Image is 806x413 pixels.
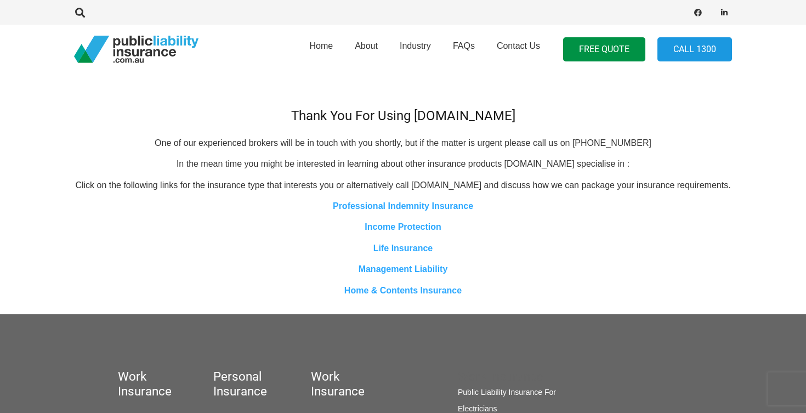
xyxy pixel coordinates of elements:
p: In the mean time you might be interested in learning about other insurance products [DOMAIN_NAME]... [74,158,732,170]
a: Management Liability [359,264,448,274]
a: Call 1300 [657,37,732,62]
p: One of our experienced brokers will be in touch with you shortly, but if the matter is urgent ple... [74,137,732,149]
a: Home & Contents Insurance [344,286,462,295]
a: Contact Us [486,21,551,77]
a: FREE QUOTE [563,37,645,62]
h5: Work Insurance [118,369,150,399]
a: pli_logotransparent [74,36,198,63]
h5: Personal Insurance [213,369,248,399]
span: Contact Us [497,41,540,50]
span: Home [309,41,333,50]
a: FAQs [442,21,486,77]
a: Professional Indemnity Insurance [333,201,473,211]
a: Life Insurance [373,244,433,253]
span: Industry [400,41,431,50]
h4: Thank You For Using [DOMAIN_NAME] [74,108,732,124]
a: Home [298,21,344,77]
a: LinkedIn [717,5,732,20]
a: Public Liability Insurance For Electricians [458,388,556,413]
a: Income Protection [365,222,441,231]
a: Search [69,8,91,18]
h5: Work Insurance [458,369,591,384]
a: Industry [389,21,442,77]
a: Facebook [690,5,706,20]
a: About [344,21,389,77]
p: Click on the following links for the insurance type that interests you or alternatively call [DOM... [74,179,732,191]
span: About [355,41,378,50]
h5: Work Insurance [311,369,395,399]
span: FAQs [453,41,475,50]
